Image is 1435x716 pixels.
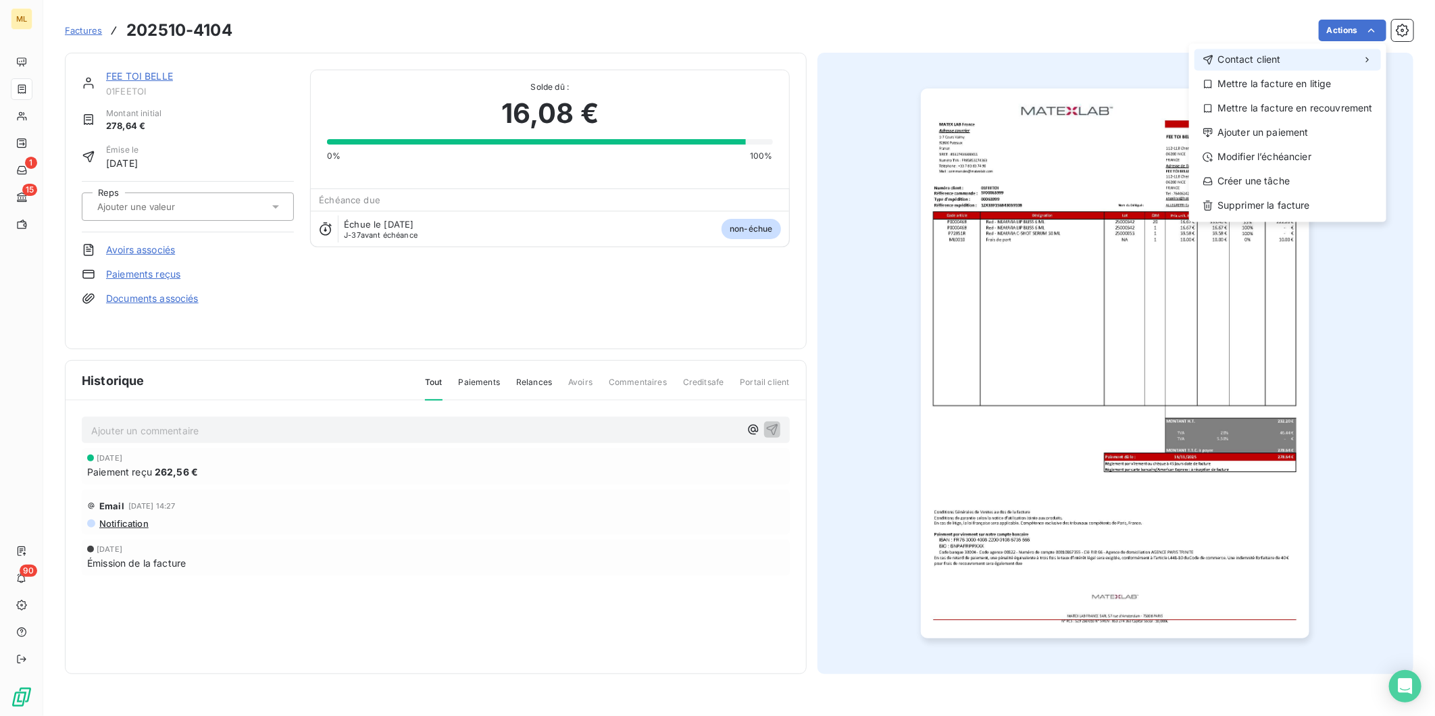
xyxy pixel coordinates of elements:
div: Supprimer la facture [1194,195,1381,216]
div: Mettre la facture en litige [1194,73,1381,95]
div: Ajouter un paiement [1194,122,1381,143]
span: Contact client [1218,53,1281,66]
div: Modifier l’échéancier [1194,146,1381,168]
div: Mettre la facture en recouvrement [1194,97,1381,119]
div: Actions [1189,43,1386,222]
div: Créer une tâche [1194,170,1381,192]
